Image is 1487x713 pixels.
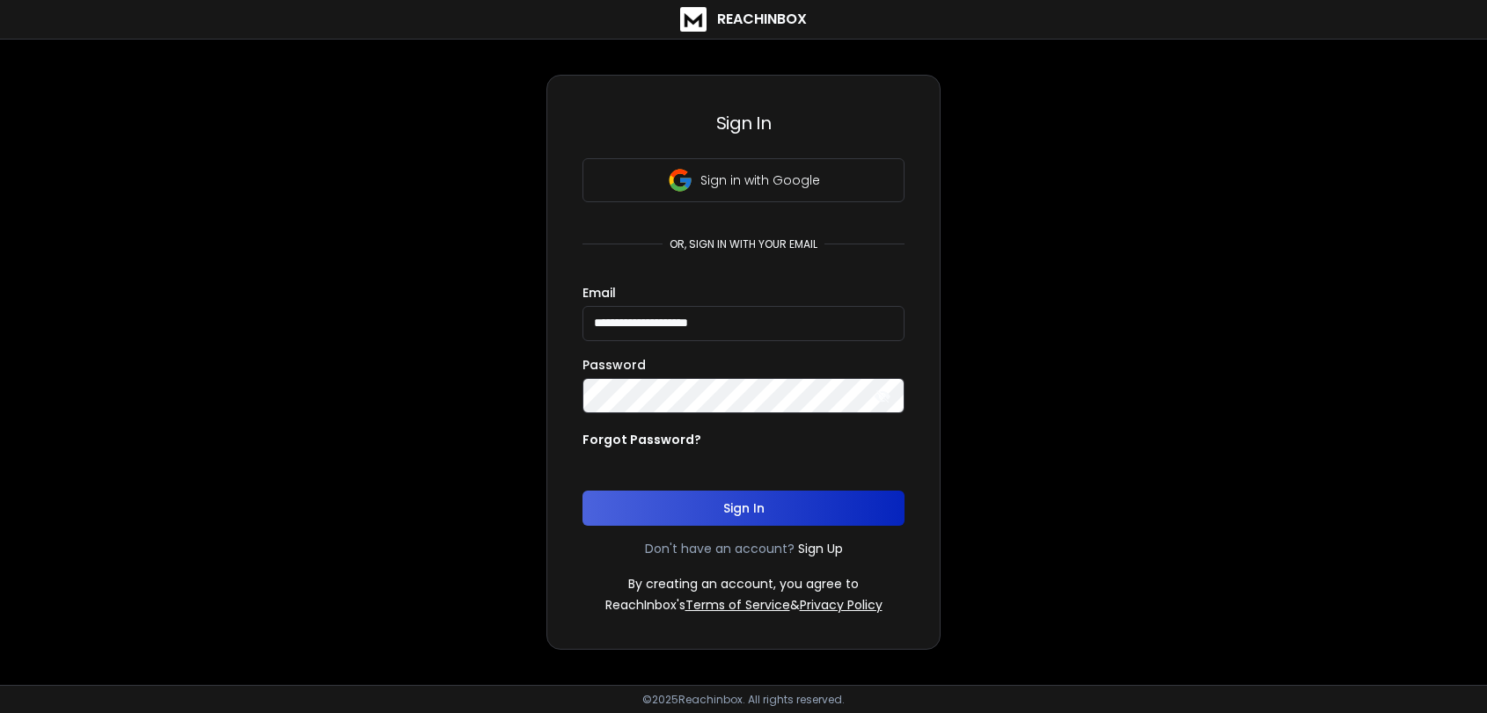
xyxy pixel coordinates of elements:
a: Sign Up [798,540,843,557]
p: or, sign in with your email [663,237,824,251]
p: By creating an account, you agree to [628,575,859,593]
p: ReachInbox's & [605,596,883,614]
button: Sign In [582,491,905,526]
h1: ReachInbox [717,9,807,30]
h3: Sign In [582,111,905,135]
a: Privacy Policy [800,596,883,614]
p: © 2025 Reachinbox. All rights reserved. [642,693,845,707]
img: logo [680,7,707,32]
a: ReachInbox [680,7,807,32]
p: Don't have an account? [645,540,795,557]
label: Email [582,287,616,299]
p: Sign in with Google [700,171,820,189]
button: Sign in with Google [582,158,905,202]
p: Forgot Password? [582,431,701,448]
a: Terms of Service [685,596,790,614]
label: Password [582,359,646,371]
